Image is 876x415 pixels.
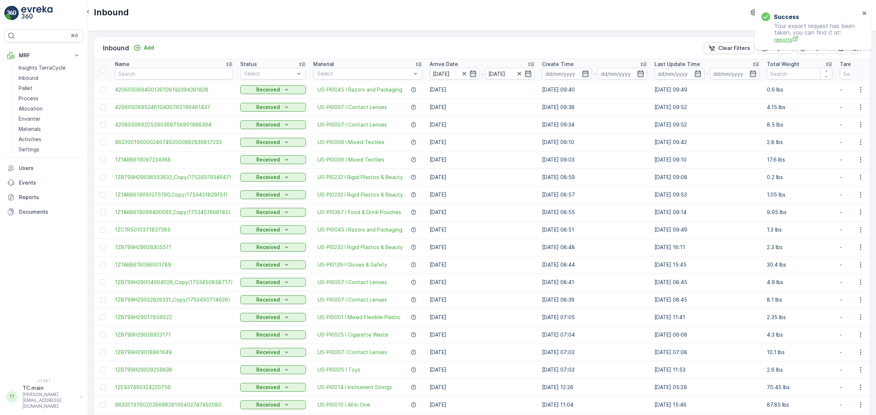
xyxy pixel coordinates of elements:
a: Inbound [16,73,83,83]
p: Your export request has been taken, you can find it at: [761,23,860,43]
p: Activities [19,136,41,143]
p: Received [256,104,280,111]
a: Insights TerraCycle [16,63,83,73]
p: Received [256,121,280,128]
input: dd/mm/yyyy [710,68,760,79]
div: Toggle Row Selected [100,139,106,145]
td: [DATE] [426,256,538,274]
p: Received [256,279,280,286]
button: Received [240,400,306,409]
span: 1Z1AR8619099400093_Copy(1753451668185) [115,209,233,216]
td: [DATE] [426,203,538,221]
span: US-PI0232 I Rigid Plastics & Beauty [318,191,403,198]
a: 1ZB799H29004064028_Copy(1753450858717) [115,279,233,286]
span: US-PI0005 I Toys [318,366,360,373]
a: US-PI0007 I Contact Lenses [318,104,387,111]
p: Total Weight [767,61,799,68]
button: Received [240,138,306,147]
td: [DATE] 09:34 [538,116,651,133]
p: Received [256,191,280,198]
a: Activities [16,134,83,144]
p: Received [256,314,280,321]
td: [DATE] [426,168,538,186]
div: Toggle Row Selected [100,384,106,390]
p: 0.6 lbs [767,86,833,93]
a: Documents [4,205,83,219]
div: Toggle Row Selected [100,192,106,198]
p: Inbound [94,7,129,18]
span: US-PI0139 I Gloves & Safety [318,261,387,268]
a: US-PI0045 I Razors and Packaging [318,86,402,93]
button: Received [240,295,306,304]
a: Reports [4,190,83,205]
div: Toggle Row Selected [100,314,106,320]
a: 1ZE937490324220756 [115,384,233,391]
a: US-PI0387 I Food & Drink Pouches [318,209,401,216]
p: Received [256,261,280,268]
input: dd/mm/yyyy [430,68,480,79]
p: 17.6 lbs [767,156,833,163]
button: close [862,10,867,17]
p: Tare Weight [840,61,871,68]
p: - [593,69,596,78]
div: Toggle Row Selected [100,244,106,250]
td: [DATE] [426,291,538,309]
button: Received [240,348,306,357]
a: Settings [16,144,83,155]
div: TT [6,391,18,403]
p: Select [317,70,411,77]
p: 2.6 lbs [767,366,833,373]
td: [DATE] 11:41 [651,309,763,326]
a: Envanter [16,114,83,124]
a: US-PI0232 I Rigid Plastics & Beauty [318,244,403,251]
span: reports [774,36,860,43]
p: Received [256,156,280,163]
td: [DATE] 16:11 [651,238,763,256]
span: US-PI0006 I Mixed Textiles [318,139,384,146]
p: 4.9 lbs [767,279,833,286]
td: [DATE] 09:49 [651,221,763,238]
input: dd/mm/yyyy [598,68,648,79]
td: [DATE] [426,326,538,344]
p: 2.3 lbs [767,244,833,251]
p: Status [240,61,257,68]
p: Add [144,44,154,51]
p: [PERSON_NAME][EMAIL_ADDRESS][DOMAIN_NAME] [23,392,77,409]
button: Received [240,155,306,164]
a: US-PI0001 I Mixed Flexible Plastic [318,314,400,321]
td: [DATE] [426,133,538,151]
td: [DATE] 15:46 [651,396,763,414]
button: Received [240,243,306,252]
span: 1ZB799H29017659522 [115,314,233,321]
p: Received [256,384,280,391]
td: [DATE] 11:04 [538,396,651,414]
span: 1ZC1R5010371837365 [115,226,233,233]
p: 10.1 lbs [767,349,833,356]
div: Toggle Row Selected [100,87,106,93]
td: [DATE] 07:04 [538,326,651,344]
p: Reports [19,194,80,201]
td: [DATE] 08:51 [538,221,651,238]
a: 1ZB799H29028923171 [115,331,233,338]
input: dd/mm/yyyy [654,68,704,79]
p: Envanter [19,115,41,123]
td: [DATE] 08:45 [651,274,763,291]
td: [DATE] [426,361,538,379]
span: 9632013760202869628100402747492080 [115,401,233,408]
button: TTTC.main[PERSON_NAME][EMAIL_ADDRESS][DOMAIN_NAME] [4,384,83,409]
p: TC.main [23,384,77,392]
p: MRF [19,52,69,59]
p: Received [256,174,280,181]
td: [DATE] [426,274,538,291]
a: US-PI0025 I Cigarette Waste [318,331,388,338]
td: [DATE] 09:52 [651,116,763,133]
a: US-PI0007 I Contact Lenses [318,296,387,303]
p: - [706,69,708,78]
button: Clear Filters [704,42,754,54]
td: [DATE] [426,151,538,168]
a: 1ZB799H29036553832_Copy(1753451934647) [115,174,233,181]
